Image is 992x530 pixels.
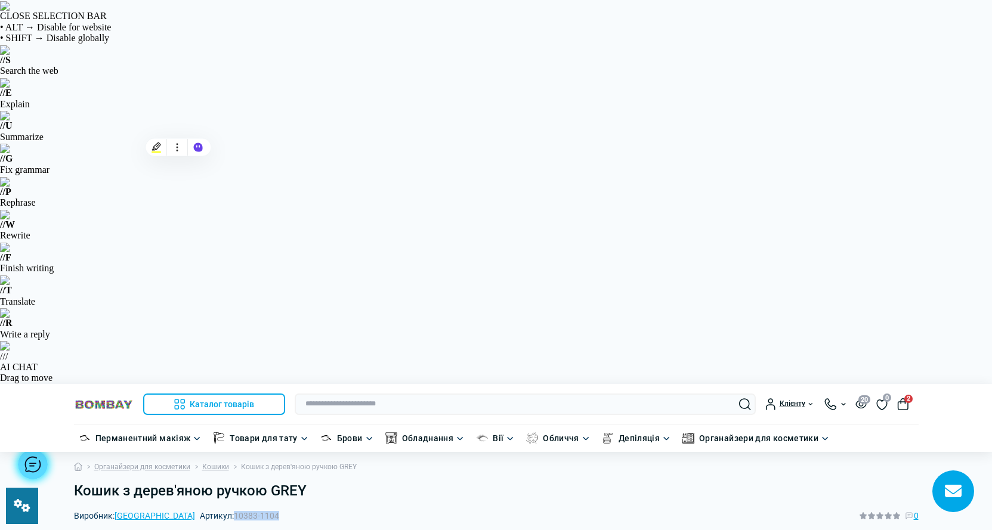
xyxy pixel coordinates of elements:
img: Депіляція [602,432,614,444]
a: Органайзери для косметики [699,432,818,445]
a: Органайзери для косметики [94,461,190,473]
img: Товари для тату [213,432,225,444]
a: Кошики [202,461,229,473]
li: Кошик з дерев'яною ручкою GREY [229,461,357,473]
a: 0 [876,397,888,410]
h1: Кошик з дерев'яною ручкою GREY [74,482,919,500]
nav: breadcrumb [74,452,919,482]
img: Органайзери для косметики [682,432,694,444]
button: 2 [897,398,909,410]
button: Каталог товарів [143,393,285,415]
a: [GEOGRAPHIC_DATA] [115,511,195,520]
a: Обладнання [402,432,454,445]
span: 20 [858,395,870,404]
img: Вії [476,432,488,444]
span: 0 [883,393,891,402]
button: Search [739,398,751,410]
a: Перманентний макіяж [95,432,191,445]
a: Товари для тату [230,432,297,445]
img: Обличчя [526,432,538,444]
span: Артикул: [200,512,279,520]
span: Виробник: [74,512,195,520]
span: 0 [914,509,919,522]
span: 2 [904,395,913,403]
span: 10383-1104 [234,511,279,520]
a: Брови [337,432,363,445]
img: Перманентний макіяж [79,432,91,444]
button: 20 [855,399,867,409]
a: Вії [493,432,503,445]
a: Обличчя [543,432,579,445]
img: Обладнання [385,432,397,444]
img: BOMBAY [74,399,134,410]
a: Депіляція [619,432,660,445]
img: Брови [320,432,332,444]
